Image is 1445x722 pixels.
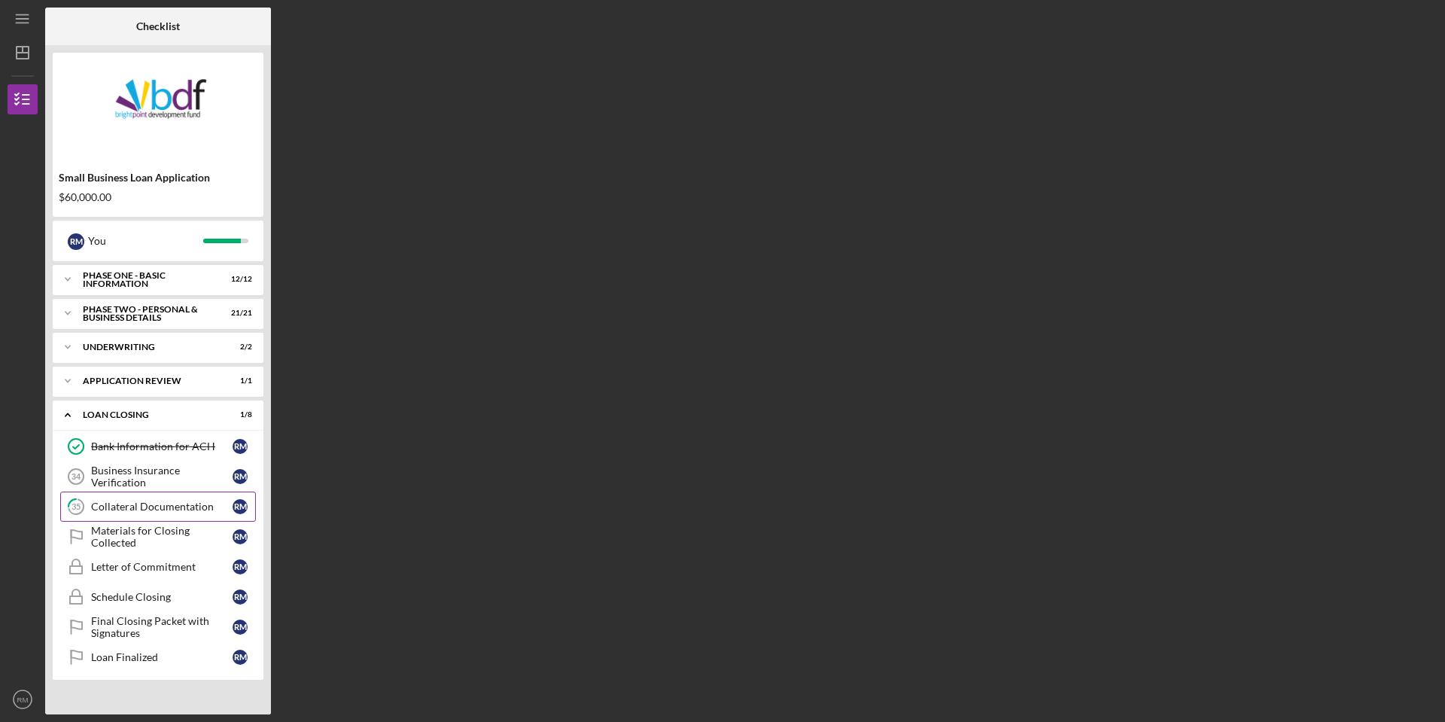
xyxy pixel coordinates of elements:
div: Schedule Closing [91,591,233,603]
div: PHASE TWO - PERSONAL & BUSINESS DETAILS [83,305,214,322]
img: Product logo [53,60,263,151]
div: Loan Finalized [91,651,233,663]
div: Small Business Loan Application [59,172,257,184]
div: R M [233,559,248,574]
div: 12 / 12 [225,275,252,284]
button: RM [8,684,38,714]
div: Phase One - Basic Information [83,271,214,288]
div: You [88,228,203,254]
div: R M [233,620,248,635]
div: Business Insurance Verification [91,465,233,489]
div: 1 / 8 [225,410,252,419]
a: Materials for Closing CollectedRM [60,522,256,552]
a: Loan FinalizedRM [60,642,256,672]
div: $60,000.00 [59,191,257,203]
a: Letter of CommitmentRM [60,552,256,582]
a: 34Business Insurance VerificationRM [60,462,256,492]
div: R M [233,589,248,605]
div: Materials for Closing Collected [91,525,233,549]
div: R M [233,529,248,544]
div: Underwriting [83,343,214,352]
tspan: 34 [71,472,81,481]
a: Schedule ClosingRM [60,582,256,612]
div: R M [233,650,248,665]
div: R M [68,233,84,250]
a: Bank Information for ACHRM [60,431,256,462]
div: Letter of Commitment [91,561,233,573]
div: R M [233,499,248,514]
text: RM [17,696,29,704]
div: Application Review [83,376,214,385]
tspan: 35 [71,502,81,512]
b: Checklist [136,20,180,32]
div: Final Closing Packet with Signatures [91,615,233,639]
div: R M [233,469,248,484]
a: 35Collateral DocumentationRM [60,492,256,522]
div: 21 / 21 [225,309,252,318]
div: 2 / 2 [225,343,252,352]
div: 1 / 1 [225,376,252,385]
div: R M [233,439,248,454]
div: Bank Information for ACH [91,440,233,452]
div: Collateral Documentation [91,501,233,513]
a: Final Closing Packet with SignaturesRM [60,612,256,642]
div: Loan Closing [83,410,214,419]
